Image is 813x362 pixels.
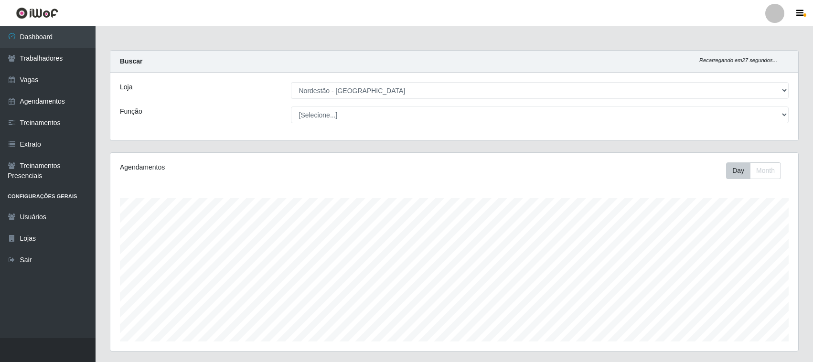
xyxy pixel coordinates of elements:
button: Month [750,162,781,179]
div: Toolbar with button groups [726,162,789,179]
label: Loja [120,82,132,92]
i: Recarregando em 27 segundos... [699,57,777,63]
img: CoreUI Logo [16,7,58,19]
button: Day [726,162,750,179]
label: Função [120,106,142,117]
strong: Buscar [120,57,142,65]
div: First group [726,162,781,179]
div: Agendamentos [120,162,390,172]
